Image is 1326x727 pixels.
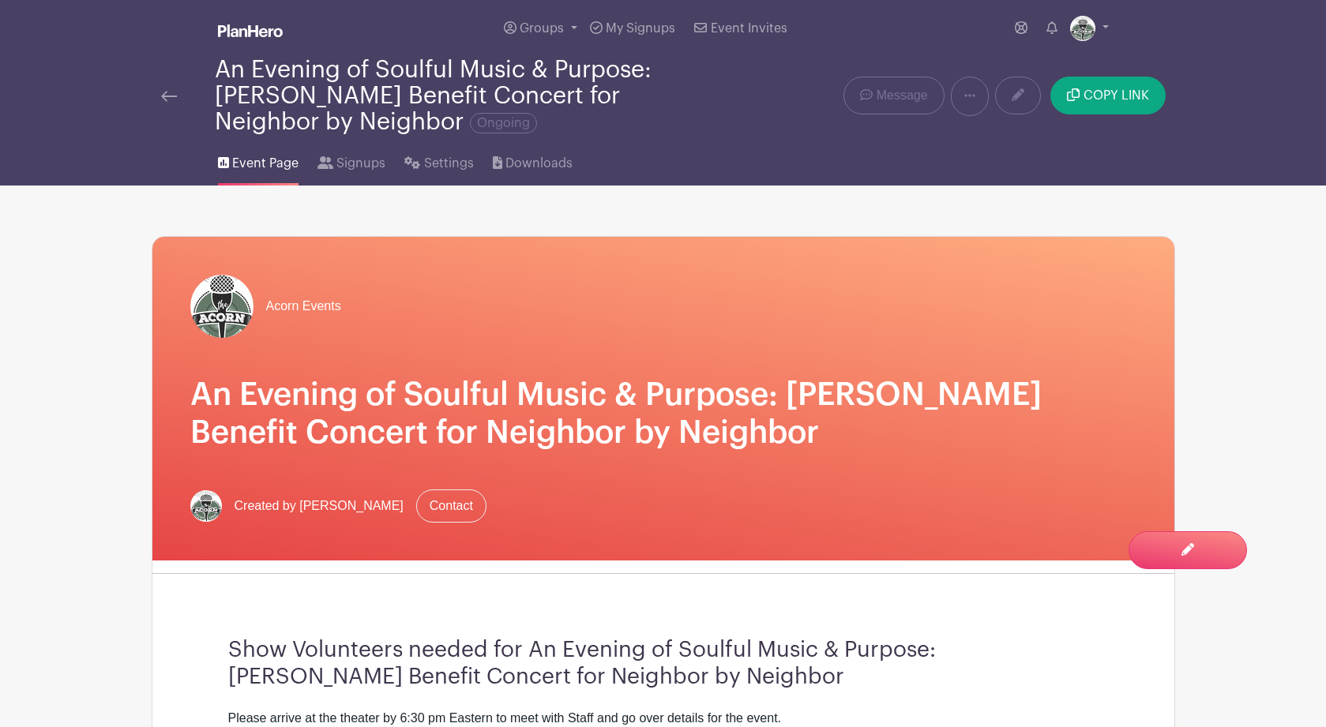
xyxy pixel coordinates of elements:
[266,297,341,316] span: Acorn Events
[416,489,486,523] a: Contact
[470,113,537,133] span: Ongoing
[1084,89,1149,102] span: COPY LINK
[218,24,283,37] img: logo_white-6c42ec7e38ccf1d336a20a19083b03d10ae64f83f12c07503d8b9e83406b4c7d.svg
[424,154,474,173] span: Settings
[711,22,787,35] span: Event Invites
[190,490,222,522] img: Acorn%20Logo%20SMALL.jpg
[493,135,573,185] a: Downloads
[190,376,1136,452] h1: An Evening of Soulful Music & Purpose: [PERSON_NAME] Benefit Concert for Neighbor by Neighbor
[1070,16,1095,41] img: Acorn%20Logo%20SMALL.jpg
[317,135,385,185] a: Signups
[336,154,385,173] span: Signups
[190,275,254,338] img: Acorn%20Logo%20SMALL.jpg
[843,77,944,114] a: Message
[404,135,473,185] a: Settings
[218,135,299,185] a: Event Page
[161,91,177,102] img: back-arrow-29a5d9b10d5bd6ae65dc969a981735edf675c4d7a1fe02e03b50dbd4ba3cdb55.svg
[215,57,727,135] div: An Evening of Soulful Music & Purpose: [PERSON_NAME] Benefit Concert for Neighbor by Neighbor
[235,497,404,515] span: Created by [PERSON_NAME]
[520,22,564,35] span: Groups
[1050,77,1165,114] button: COPY LINK
[228,637,1099,690] h3: Show Volunteers needed for An Evening of Soulful Music & Purpose: [PERSON_NAME] Benefit Concert f...
[232,154,299,173] span: Event Page
[606,22,675,35] span: My Signups
[505,154,573,173] span: Downloads
[877,86,928,105] span: Message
